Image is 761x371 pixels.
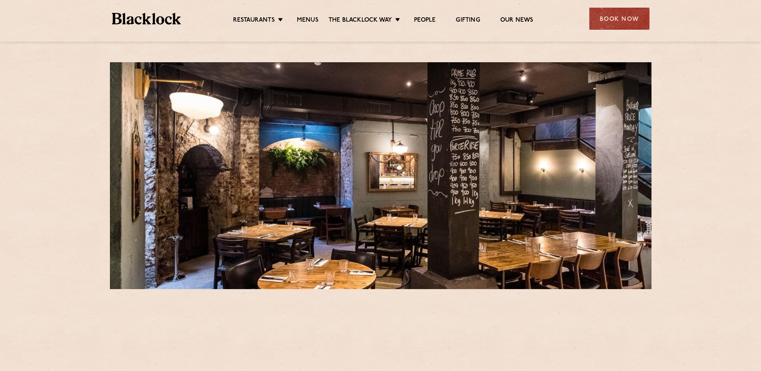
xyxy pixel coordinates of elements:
a: Our News [500,16,534,25]
a: The Blacklock Way [329,16,392,25]
img: BL_Textured_Logo-footer-cropped.svg [112,13,181,24]
a: Gifting [456,16,480,25]
a: Restaurants [233,16,275,25]
a: Menus [297,16,319,25]
a: People [414,16,436,25]
div: Book Now [589,8,649,30]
